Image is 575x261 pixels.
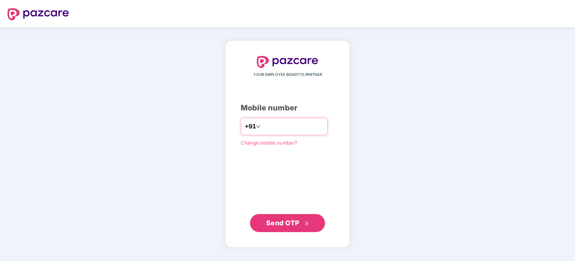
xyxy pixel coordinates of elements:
[241,102,334,114] div: Mobile number
[7,8,69,20] img: logo
[253,72,322,78] span: YOUR EMPLOYEE BENEFITS PARTNER
[266,219,299,227] span: Send OTP
[250,214,325,232] button: Send OTPdouble-right
[256,124,261,129] span: down
[304,221,309,226] span: double-right
[257,56,318,68] img: logo
[241,140,297,146] a: Change mobile number?
[245,122,256,131] span: +91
